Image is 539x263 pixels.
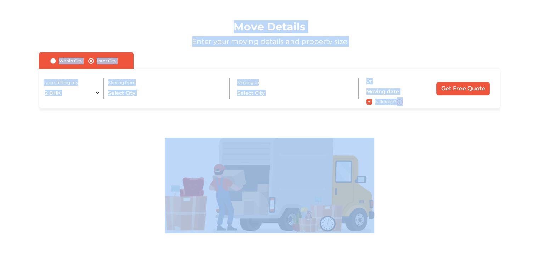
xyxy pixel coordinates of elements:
label: Within City [59,57,83,65]
label: Moving from [108,79,136,86]
label: I am shifting my [44,79,78,86]
input: Select City [237,86,351,99]
input: Get Free Quote [436,82,490,95]
label: Is flexible? [375,97,397,105]
img: i [397,99,403,105]
label: On [366,78,373,84]
label: Moving to [237,79,259,86]
input: Select City [108,86,222,99]
input: Moving date [366,85,424,97]
label: Inter City [97,57,117,65]
h1: Move Details [22,21,517,33]
p: Enter your moving details and property size [22,36,517,47]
